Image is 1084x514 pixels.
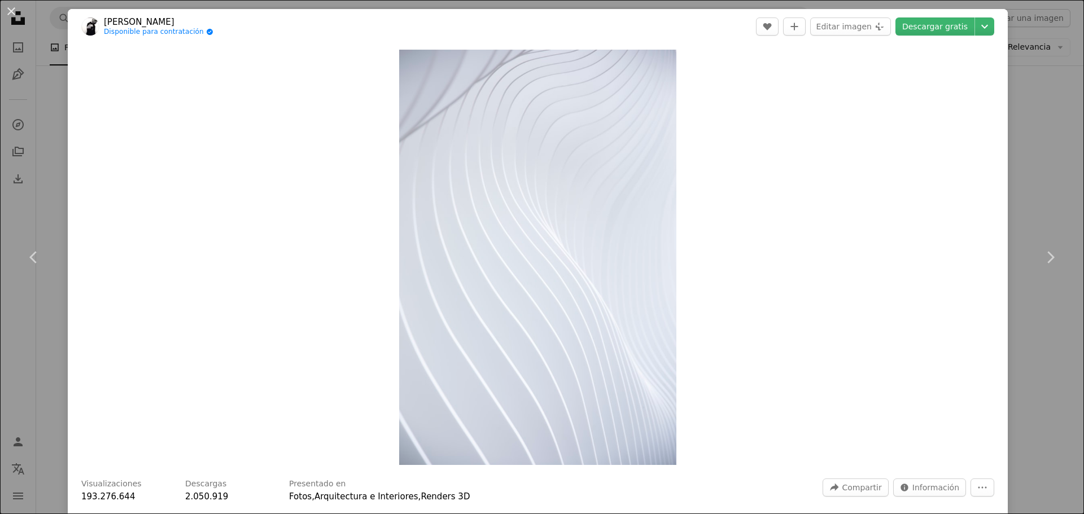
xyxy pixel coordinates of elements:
[912,479,959,496] span: Información
[971,478,994,497] button: Más acciones
[783,17,806,36] button: Añade a la colección
[81,17,99,36] img: Ve al perfil de Jean-Philippe Delberghe
[399,50,676,465] img: Un primer plano de una pared blanca con líneas onduladas
[312,491,314,502] span: ,
[314,491,418,502] a: Arquitectura e Interiores
[810,17,891,36] button: Editar imagen
[185,478,226,490] h3: Descargas
[823,478,888,497] button: Compartir esta imagen
[81,491,135,502] span: 193.276.644
[842,479,881,496] span: Compartir
[756,17,779,36] button: Me gusta
[289,478,346,490] h3: Presentado en
[418,491,421,502] span: ,
[893,478,966,497] button: Estadísticas sobre esta imagen
[975,17,994,36] button: Elegir el tamaño de descarga
[289,491,312,502] a: Fotos
[81,478,142,490] h3: Visualizaciones
[104,28,213,37] a: Disponible para contratación
[399,50,676,465] button: Ampliar en esta imagen
[185,491,228,502] span: 2.050.919
[1016,203,1084,311] a: Siguiente
[421,491,470,502] a: Renders 3D
[104,16,213,28] a: [PERSON_NAME]
[895,17,974,36] a: Descargar gratis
